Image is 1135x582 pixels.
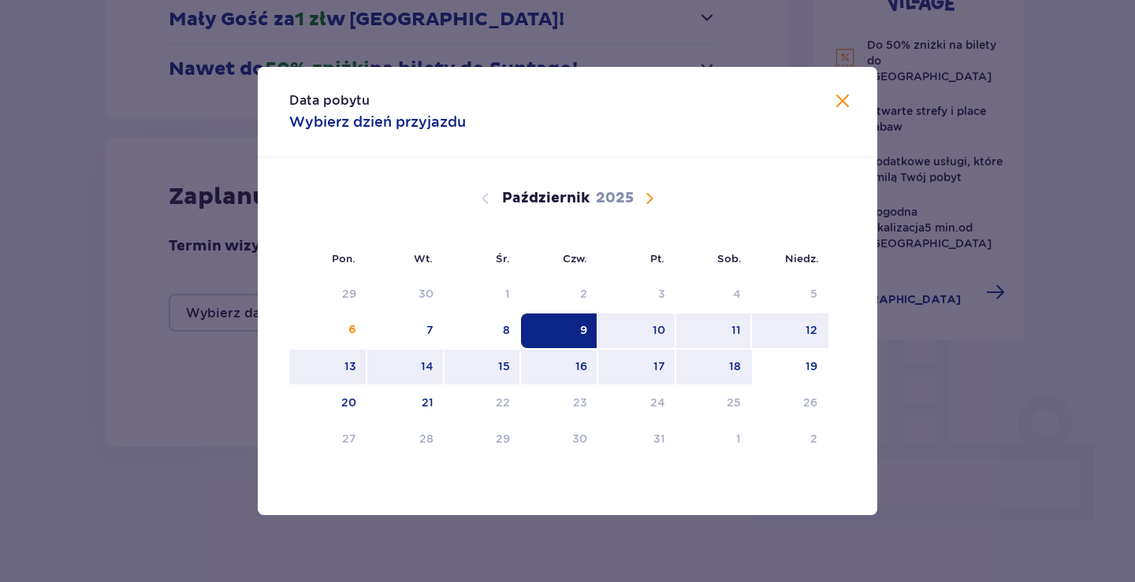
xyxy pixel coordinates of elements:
div: 28 [419,431,434,447]
div: 30 [419,286,434,302]
div: 20 [341,395,356,410]
td: Data niedostępna. piątek, 24 października 2025 [598,386,676,421]
td: 8 [445,313,521,348]
td: Data niedostępna. piątek, 31 października 2025 [598,422,676,457]
td: Data niedostępna. poniedziałek, 27 października 2025 [289,422,367,457]
small: Pt. [650,252,664,265]
p: 2025 [596,189,634,208]
td: 13 [289,350,367,384]
div: 8 [503,322,510,338]
td: Data zaznaczona. czwartek, 9 października 2025 [521,313,599,348]
td: Data niedostępna. czwartek, 23 października 2025 [521,386,599,421]
button: Następny miesiąc [640,189,659,208]
div: 19 [806,358,817,374]
div: 7 [426,322,434,338]
div: 25 [727,395,741,410]
p: Wybierz dzień przyjazdu [289,113,466,132]
div: 2 [580,286,587,302]
button: Zamknij [833,92,852,112]
div: 4 [733,286,741,302]
td: Data niedostępna. niedziela, 5 października 2025 [752,277,828,312]
div: 27 [342,431,356,447]
small: Niedz. [785,252,819,265]
div: 16 [575,358,587,374]
div: 13 [344,358,356,374]
div: 14 [421,358,434,374]
div: 11 [731,322,741,338]
div: 2 [810,431,817,447]
td: 6 [289,313,367,348]
td: 20 [289,386,367,421]
p: Data pobytu [289,92,370,109]
small: Czw. [563,252,587,265]
td: 14 [367,350,445,384]
td: Data niedostępna. niedziela, 26 października 2025 [752,386,828,421]
small: Pon. [332,252,355,265]
td: Data niedostępna. środa, 29 października 2025 [445,422,521,457]
button: Poprzedni miesiąc [476,189,495,208]
td: 7 [367,313,445,348]
td: 12 [752,313,828,348]
p: Październik [502,189,590,208]
td: 10 [598,313,676,348]
div: 15 [498,358,510,374]
div: 5 [810,286,817,302]
td: 16 [521,350,599,384]
div: 9 [580,322,587,338]
div: 17 [653,358,665,374]
td: Data niedostępna. czwartek, 30 października 2025 [521,422,599,457]
td: 11 [676,313,753,348]
td: Data niedostępna. piątek, 3 października 2025 [598,277,676,312]
td: Data niedostępna. sobota, 1 listopada 2025 [676,422,753,457]
td: Data niedostępna. sobota, 25 października 2025 [676,386,753,421]
div: 29 [496,431,510,447]
div: 24 [650,395,665,410]
td: Data niedostępna. wtorek, 28 października 2025 [367,422,445,457]
div: 1 [505,286,510,302]
div: 30 [572,431,587,447]
td: Data niedostępna. poniedziałek, 29 września 2025 [289,277,367,312]
td: Data niedostępna. niedziela, 2 listopada 2025 [752,422,828,457]
div: 31 [653,431,665,447]
td: 15 [445,350,521,384]
td: 18 [676,350,753,384]
div: 3 [658,286,665,302]
td: 19 [752,350,828,384]
td: Data niedostępna. czwartek, 2 października 2025 [521,277,599,312]
div: 12 [806,322,817,338]
td: Data niedostępna. środa, 1 października 2025 [445,277,521,312]
div: 26 [803,395,817,410]
div: 10 [653,322,665,338]
div: 21 [422,395,434,410]
td: 17 [598,350,676,384]
small: Sob. [717,252,742,265]
small: Śr. [496,252,510,265]
div: 6 [348,322,356,338]
div: 29 [342,286,356,302]
small: Wt. [414,252,433,265]
div: 1 [736,431,741,447]
td: Data niedostępna. sobota, 4 października 2025 [676,277,753,312]
div: 18 [729,358,741,374]
td: Data niedostępna. wtorek, 30 września 2025 [367,277,445,312]
div: 23 [573,395,587,410]
td: Data niedostępna. środa, 22 października 2025 [445,386,521,421]
td: 21 [367,386,445,421]
div: 22 [496,395,510,410]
